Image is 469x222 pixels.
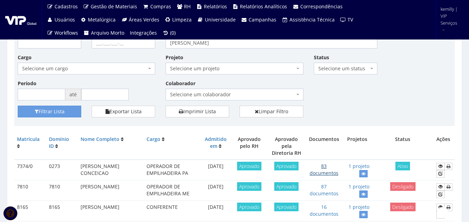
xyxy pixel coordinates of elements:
span: Selecione um projeto [170,65,294,72]
a: 87 documentos [310,183,338,197]
span: Compras [150,3,171,10]
a: Arquivo Morto [81,26,127,39]
label: Período [18,80,36,87]
a: 83 documentos [310,163,338,176]
span: Gestão de Materiais [91,3,137,10]
a: Imprimir Lista [166,106,229,117]
label: Colaborador [166,80,195,87]
th: Documentos [305,133,342,160]
span: Desligado [390,203,416,211]
a: Limpar Filtro [240,106,303,117]
span: TV [347,16,353,23]
a: 1 projeto [349,163,369,169]
span: Áreas Verdes [129,16,159,23]
button: Exportar Lista [92,106,155,117]
span: Universidade [205,16,236,23]
td: 8165 [46,201,78,221]
span: Correspondências [300,3,343,10]
span: RH [184,3,191,10]
button: Filtrar Lista [18,106,81,117]
a: 16 documentos [310,204,338,217]
span: Selecione um projeto [166,63,303,74]
a: Limpeza [162,13,195,26]
a: Integrações [127,26,160,39]
span: Campanhas [249,16,276,23]
a: Metalúrgica [78,13,119,26]
span: Aprovado [237,182,261,191]
a: 1 projeto [349,204,369,210]
td: 7810 [14,180,46,201]
span: Desligado [390,182,416,191]
span: Assistência Técnica [290,16,335,23]
span: Limpeza [172,16,192,23]
td: 0273 [46,160,78,180]
span: Aprovado [237,162,261,170]
td: [PERSON_NAME] CONCEICAO [78,160,144,180]
a: Cargo [146,136,160,142]
td: [PERSON_NAME] [78,180,144,201]
a: Workflows [44,26,81,39]
a: Áreas Verdes [118,13,162,26]
span: Cadastros [55,3,78,10]
span: Relatórios Analíticos [240,3,287,10]
label: Projeto [166,54,183,61]
td: CONFERENTE [144,201,201,221]
a: Nome Completo [81,136,119,142]
a: Assistência Técnica [279,13,337,26]
span: Ativo [395,162,410,170]
span: Aprovado [274,182,299,191]
label: Status [314,54,329,61]
span: Usuários [55,16,75,23]
span: Relatórios [204,3,227,10]
span: Arquivo Morto [91,29,124,36]
a: Campanhas [238,13,279,26]
span: Aprovado [274,203,299,211]
td: [DATE] [201,180,231,201]
span: Selecione um status [318,65,369,72]
td: [PERSON_NAME] [78,201,144,221]
label: Cargo [18,54,32,61]
td: OPERADOR DE EMPILHADEIRA PA [144,160,201,180]
a: TV [337,13,356,26]
a: Matrícula [17,136,40,142]
span: Selecione um colaborador [170,91,294,98]
a: Universidade [194,13,238,26]
th: Aprovado pela Diretoria RH [268,133,305,160]
th: Projetos [343,133,372,160]
span: Workflows [55,29,78,36]
span: Aprovado [274,162,299,170]
span: até [65,89,81,100]
th: Ações [434,133,455,160]
span: Selecione um cargo [18,63,155,74]
td: 7374/0 [14,160,46,180]
a: (0) [160,26,178,39]
td: OPERADOR DE EMPILHADEIRA ME [144,180,201,201]
a: Usuários [44,13,78,26]
a: Domínio ID [49,136,69,149]
a: 1 projeto [349,183,369,190]
a: Admitido em [205,136,227,149]
span: Selecione um cargo [22,65,146,72]
th: Status [372,133,434,160]
span: Selecione um colaborador [166,89,303,100]
img: logo [5,15,36,25]
span: Selecione um status [314,63,377,74]
td: 8165 [14,201,46,221]
th: Aprovado pelo RH [231,133,268,160]
span: Metalúrgica [88,16,116,23]
span: (0) [170,29,176,36]
td: [DATE] [201,201,231,221]
input: ___.___.___-__ [92,37,155,48]
td: 7810 [46,180,78,201]
span: kemilly | VIP Serviços [441,6,460,26]
span: Integrações [130,29,157,36]
td: [DATE] [201,160,231,180]
span: Aprovado [237,203,261,211]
